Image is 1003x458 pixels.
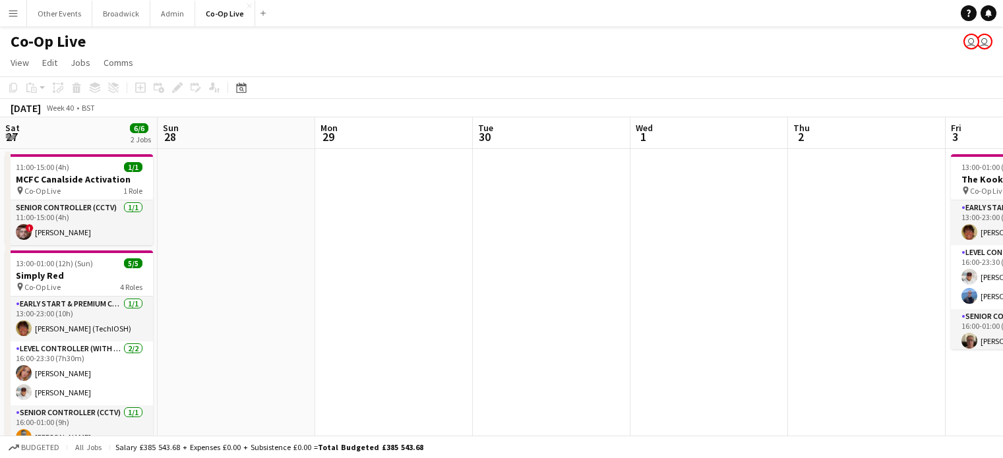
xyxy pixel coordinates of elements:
[131,134,151,144] div: 2 Jobs
[42,57,57,69] span: Edit
[5,173,153,185] h3: MCFC Canalside Activation
[65,54,96,71] a: Jobs
[161,129,179,144] span: 28
[27,1,92,26] button: Other Events
[319,129,338,144] span: 29
[73,442,104,452] span: All jobs
[478,122,493,134] span: Tue
[24,186,61,196] span: Co-Op Live
[5,297,153,341] app-card-role: Early Start & Premium Controller (with CCTV)1/113:00-23:00 (10h)[PERSON_NAME] (TechIOSH)
[793,122,810,134] span: Thu
[11,32,86,51] h1: Co-Op Live
[37,54,63,71] a: Edit
[16,258,93,268] span: 13:00-01:00 (12h) (Sun)
[130,123,148,133] span: 6/6
[5,122,20,134] span: Sat
[26,224,34,232] span: !
[71,57,90,69] span: Jobs
[5,54,34,71] a: View
[124,258,142,268] span: 5/5
[11,57,29,69] span: View
[5,154,153,245] app-job-card: 11:00-15:00 (4h)1/1MCFC Canalside Activation Co-Op Live1 RoleSenior Controller (CCTV)1/111:00-15:...
[7,440,61,455] button: Budgeted
[115,442,423,452] div: Salary £385 543.68 + Expenses £0.00 + Subsistence £0.00 =
[5,405,153,450] app-card-role: Senior Controller (CCTV)1/116:00-01:00 (9h)[PERSON_NAME]
[120,282,142,292] span: 4 Roles
[320,122,338,134] span: Mon
[5,341,153,405] app-card-role: Level Controller (with CCTV)2/216:00-23:30 (7h30m)[PERSON_NAME][PERSON_NAME]
[951,122,961,134] span: Fri
[318,442,423,452] span: Total Budgeted £385 543.68
[5,200,153,245] app-card-role: Senior Controller (CCTV)1/111:00-15:00 (4h)![PERSON_NAME]
[163,122,179,134] span: Sun
[150,1,195,26] button: Admin
[104,57,133,69] span: Comms
[5,250,153,445] app-job-card: 13:00-01:00 (12h) (Sun)5/5Simply Red Co-Op Live4 RolesEarly Start & Premium Controller (with CCTV...
[11,101,41,115] div: [DATE]
[44,103,76,113] span: Week 40
[791,129,810,144] span: 2
[24,282,61,292] span: Co-Op Live
[3,129,20,144] span: 27
[124,162,142,172] span: 1/1
[977,34,992,49] app-user-avatar: Ashley Fielding
[82,103,95,113] div: BST
[195,1,255,26] button: Co-Op Live
[963,34,979,49] app-user-avatar: Ashley Fielding
[634,129,653,144] span: 1
[21,443,59,452] span: Budgeted
[92,1,150,26] button: Broadwick
[16,162,69,172] span: 11:00-15:00 (4h)
[98,54,138,71] a: Comms
[123,186,142,196] span: 1 Role
[636,122,653,134] span: Wed
[949,129,961,144] span: 3
[5,270,153,281] h3: Simply Red
[476,129,493,144] span: 30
